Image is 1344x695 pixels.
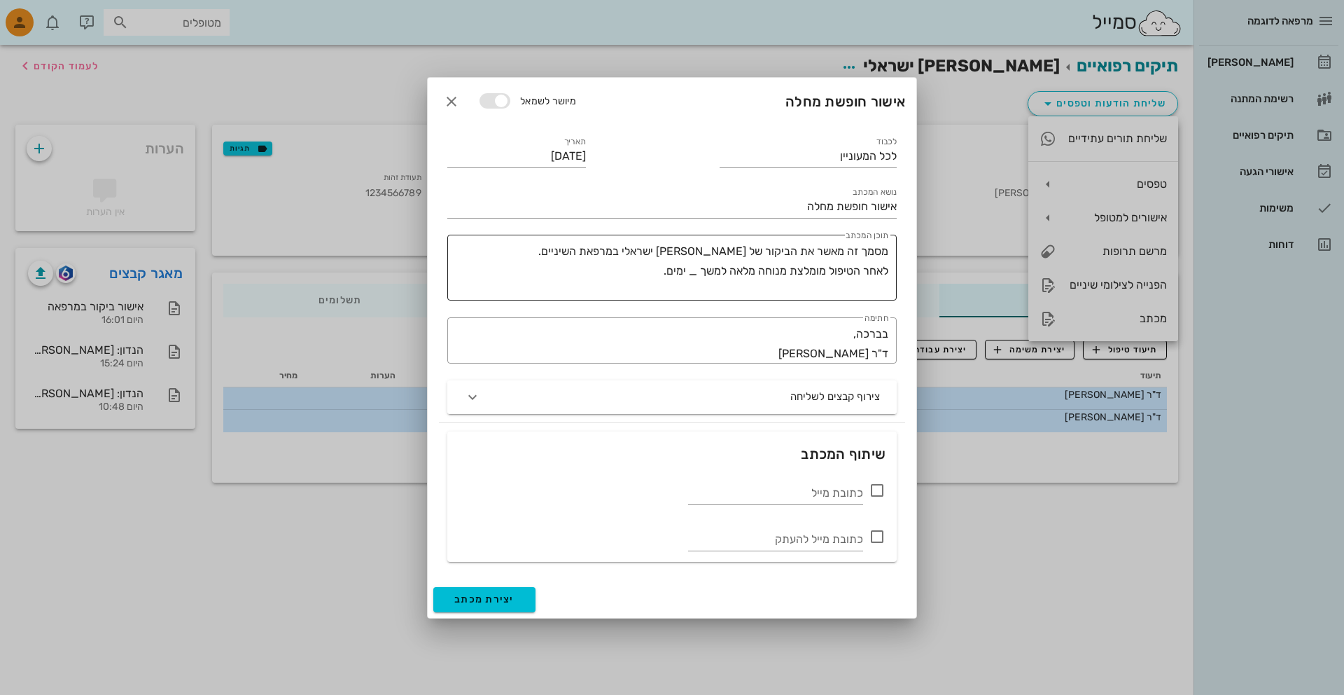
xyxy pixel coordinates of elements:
[433,587,535,612] button: יצירת מכתב
[785,90,905,113] span: אישור חופשת מחלה
[447,380,897,414] button: צירוף קבצים לשליחה
[520,90,576,113] span: מיושר לשמאל
[801,443,885,465] div: שיתוף המכתב
[864,313,888,324] label: חתימה
[876,137,897,147] label: לכבוד
[454,593,514,605] span: יצירת מכתב
[853,187,897,198] label: נושא המכתב
[564,137,587,147] label: תאריך
[846,230,888,241] label: תוכן המכתב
